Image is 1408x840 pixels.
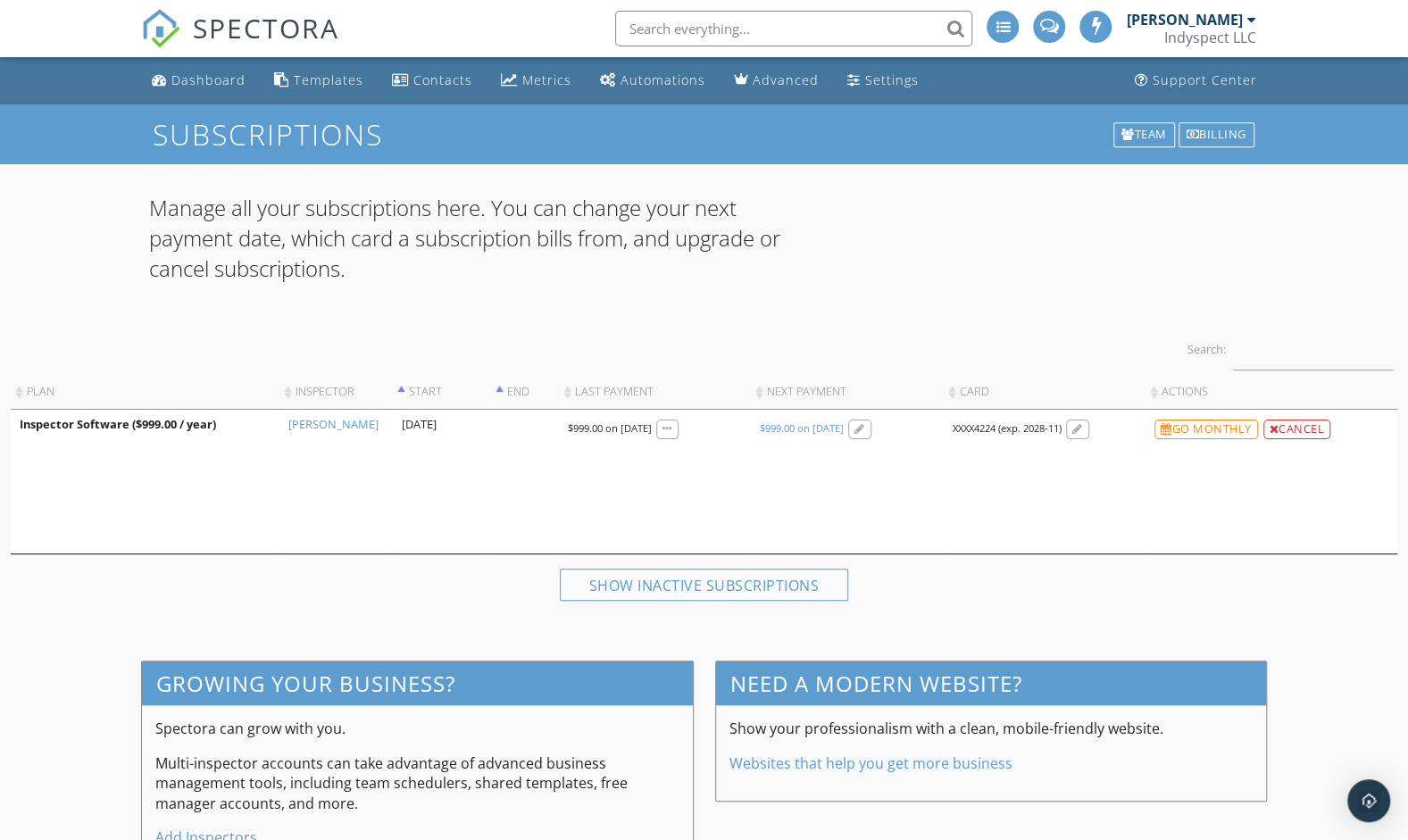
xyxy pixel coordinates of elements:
[1152,71,1256,88] div: Support Center
[1113,122,1175,147] div: Team
[141,24,339,62] a: SPECTORA
[1154,420,1258,439] div: Go monthly
[1233,327,1393,370] input: Search:
[593,64,712,97] a: Automations (Basic)
[716,661,1267,705] h3: Need a modern website?
[153,119,1256,150] h1: Subscriptions
[760,421,844,436] div: $999.00 on [DATE]
[1177,121,1256,149] a: Billing
[1146,375,1397,410] th: Actions: activate to sort column ascending
[865,71,919,88] div: Settings
[1127,64,1263,97] a: Support Center
[171,71,246,88] div: Dashboard
[11,375,279,410] th: Plan: activate to sort column ascending
[1126,11,1242,29] div: [PERSON_NAME]
[141,9,180,48] img: The Best Home Inspection Software - Spectora
[155,753,679,813] p: Multi-inspector accounts can take advantage of advanced business management tools, including team...
[621,71,705,88] div: Automations
[522,71,571,88] div: Metrics
[294,71,363,88] div: Templates
[393,375,491,410] th: Start: activate to sort column ascending
[753,71,819,88] div: Advanced
[615,11,972,46] input: Search everything...
[729,719,1254,738] p: Show your professionalism with a clean, mobile-friendly website.
[727,64,826,97] a: Advanced
[729,753,1012,773] a: Websites that help you get more business
[149,193,787,283] p: Manage all your subscriptions here. You can change your next payment date, which card a subscript...
[568,421,652,436] div: $999.00 on [DATE]
[155,719,679,738] p: Spectora can grow with you.
[1163,29,1255,46] div: Indyspect LLC
[751,375,944,410] th: Next Payment: activate to sort column ascending
[944,375,1146,410] th: Card: activate to sort column ascending
[393,410,491,553] td: [DATE]
[413,71,472,88] div: Contacts
[145,64,253,97] a: Dashboard
[1347,779,1390,822] div: Open Intercom Messenger
[279,375,393,410] th: Inspector: activate to sort column ascending
[559,375,751,410] th: Last Payment: activate to sort column ascending
[494,64,579,97] a: Metrics
[840,64,926,97] a: Settings
[267,64,371,97] a: Templates
[560,569,849,601] div: Show inactive subscriptions
[491,375,559,410] th: End: activate to sort column descending
[1263,420,1331,439] div: Cancel
[20,417,271,433] div: Inspector Software ($999.00 / year)
[953,421,1062,436] div: XXXX4224 (exp. 2028-11)
[193,9,339,46] span: SPECTORA
[142,661,693,705] h3: Growing your business?
[1112,121,1177,149] a: Team
[385,64,479,97] a: Contacts
[1187,327,1393,370] label: Search:
[1179,122,1254,147] div: Billing
[288,417,379,433] a: [PERSON_NAME]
